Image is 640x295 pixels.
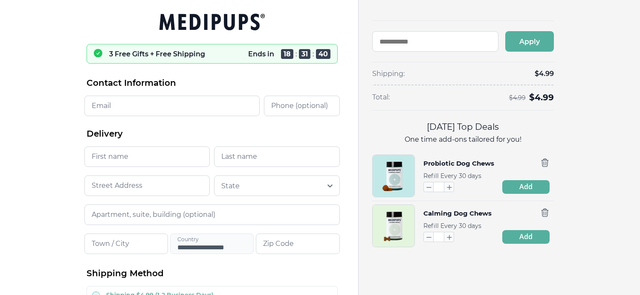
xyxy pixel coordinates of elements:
img: Probiotic Dog Chews [373,155,414,197]
p: Ends in [248,50,274,58]
button: Apply [505,31,554,52]
span: $ 4.99 [529,92,554,102]
p: 3 Free Gifts + Free Shipping [109,50,205,58]
span: Refill Every 30 days [423,222,481,230]
span: $4.99 [535,69,554,79]
h2: Shipping Method [87,268,338,279]
span: 18 [281,49,293,59]
span: 40 [316,49,330,59]
button: Probiotic Dog Chews [423,158,494,169]
span: Delivery [87,128,123,140]
h2: [DATE] Top Deals [372,121,554,133]
span: : [295,50,297,58]
span: : [313,50,314,58]
button: Calming Dog Chews [423,208,492,219]
button: Add [502,180,550,194]
span: 31 [299,49,310,59]
span: $ 4.99 [509,94,526,101]
span: Shipping: [372,69,405,79]
p: One time add-ons tailored for you! [372,135,554,144]
span: Total: [372,93,390,102]
span: Contact Information [87,77,176,89]
button: Add [502,230,550,244]
img: Calming Dog Chews [373,205,414,247]
span: Refill Every 30 days [423,172,481,180]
